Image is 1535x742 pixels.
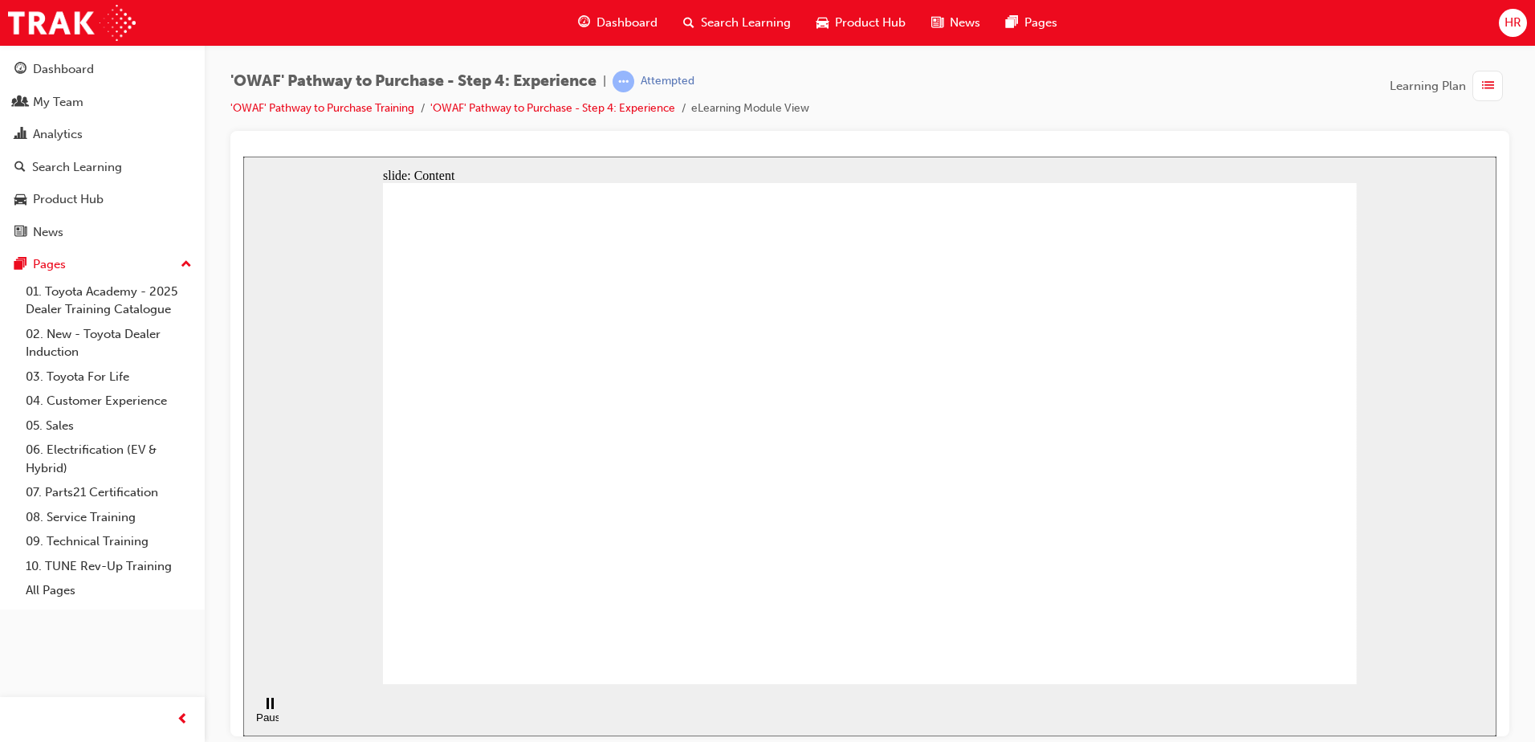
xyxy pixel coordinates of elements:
a: 'OWAF' Pathway to Purchase Training [230,101,414,115]
a: search-iconSearch Learning [670,6,804,39]
span: up-icon [181,255,192,275]
button: Pages [6,250,198,279]
span: guage-icon [578,13,590,33]
a: 03. Toyota For Life [19,365,198,389]
span: chart-icon [14,128,26,142]
a: Dashboard [6,55,198,84]
div: Attempted [641,74,694,89]
button: DashboardMy TeamAnalyticsSearch LearningProduct HubNews [6,51,198,250]
button: HR [1499,9,1527,37]
a: All Pages [19,578,198,603]
a: car-iconProduct Hub [804,6,918,39]
li: eLearning Module View [691,100,809,118]
a: 02. New - Toyota Dealer Induction [19,322,198,365]
span: car-icon [14,193,26,207]
div: Analytics [33,125,83,144]
a: 05. Sales [19,414,198,438]
a: 09. Technical Training [19,529,198,554]
div: Pause (Ctrl+Alt+P) [13,555,40,579]
span: pages-icon [14,258,26,272]
div: Search Learning [32,158,122,177]
div: My Team [33,93,83,112]
span: Pages [1024,14,1057,32]
a: 'OWAF' Pathway to Purchase - Step 4: Experience [430,101,675,115]
div: Pages [33,255,66,274]
span: news-icon [931,13,943,33]
span: news-icon [14,226,26,240]
a: news-iconNews [918,6,993,39]
a: My Team [6,88,198,117]
span: search-icon [683,13,694,33]
span: guage-icon [14,63,26,77]
span: Search Learning [701,14,791,32]
a: 01. Toyota Academy - 2025 Dealer Training Catalogue [19,279,198,322]
a: 07. Parts21 Certification [19,480,198,505]
span: car-icon [816,13,829,33]
a: Analytics [6,120,198,149]
div: playback controls [8,528,35,580]
span: list-icon [1482,76,1494,96]
span: | [603,72,606,91]
img: Trak [8,5,136,41]
span: pages-icon [1006,13,1018,33]
span: 'OWAF' Pathway to Purchase - Step 4: Experience [230,72,596,91]
a: guage-iconDashboard [565,6,670,39]
div: News [33,223,63,242]
span: Learning Plan [1390,77,1466,96]
a: 08. Service Training [19,505,198,530]
button: Pause (Ctrl+Alt+P) [8,540,35,568]
span: learningRecordVerb_ATTEMPT-icon [613,71,634,92]
span: News [950,14,980,32]
span: HR [1504,14,1521,32]
a: Product Hub [6,185,198,214]
div: Dashboard [33,60,94,79]
span: Product Hub [835,14,906,32]
a: Search Learning [6,153,198,182]
span: Dashboard [596,14,658,32]
a: News [6,218,198,247]
a: 04. Customer Experience [19,389,198,414]
a: pages-iconPages [993,6,1070,39]
button: Learning Plan [1390,71,1509,101]
a: 06. Electrification (EV & Hybrid) [19,438,198,480]
div: Product Hub [33,190,104,209]
span: search-icon [14,161,26,175]
a: 10. TUNE Rev-Up Training [19,554,198,579]
span: people-icon [14,96,26,110]
span: prev-icon [177,710,189,730]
